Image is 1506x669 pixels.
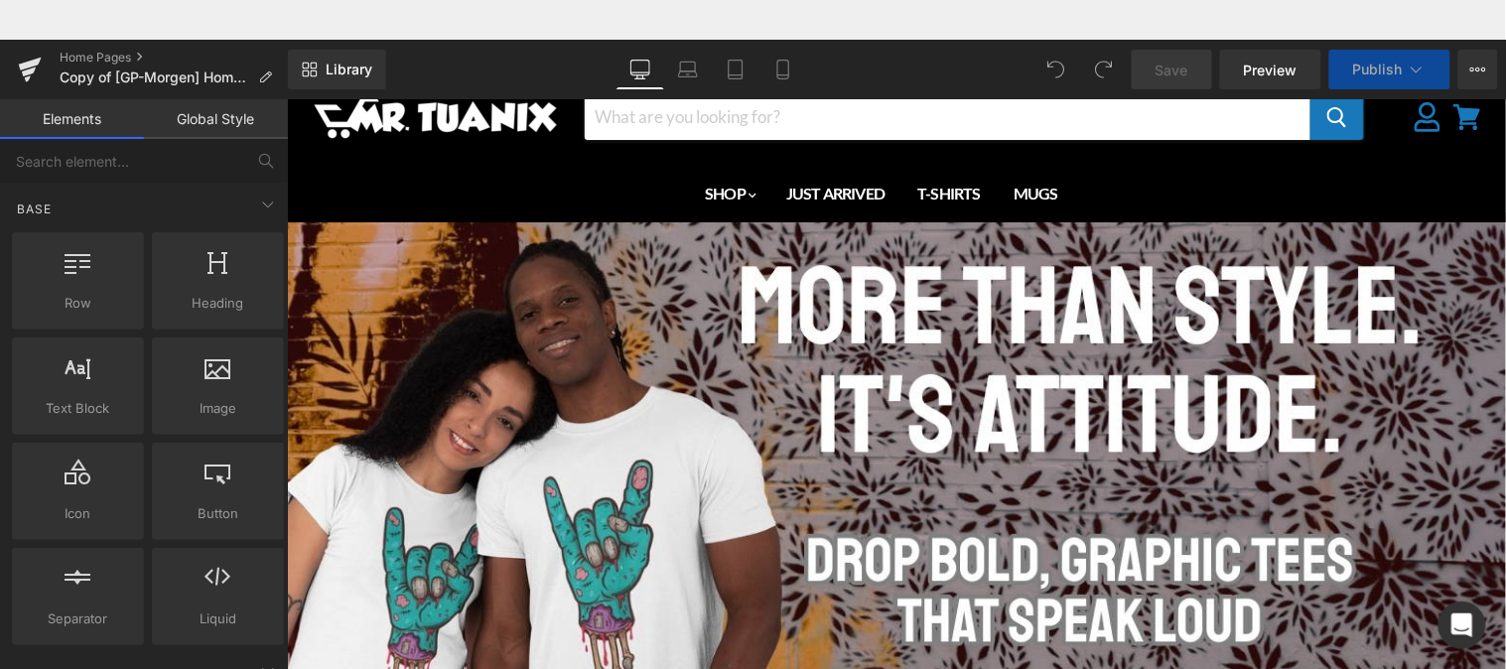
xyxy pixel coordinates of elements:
[158,608,278,629] span: Liquid
[1220,50,1321,89] a: Preview
[18,608,138,629] span: Separator
[288,50,386,89] a: New Library
[1438,602,1486,649] div: Open Intercom Messenger
[1458,50,1498,89] button: More
[158,293,278,314] span: Heading
[616,112,709,155] a: T-SHIRTS
[664,50,712,89] a: Laptop
[403,112,481,155] a: SHOP
[484,112,613,155] a: JUST ARRIVED
[326,61,372,78] span: Library
[1036,50,1076,89] button: Undo
[15,200,54,218] span: Base
[1244,60,1298,80] span: Preview
[616,50,664,89] a: Desktop
[297,34,1078,81] form: Product
[10,104,1179,163] ul: Main menu
[158,398,278,419] span: Image
[712,112,786,155] a: MUGS
[298,35,1024,80] input: Search
[18,503,138,524] span: Icon
[60,69,250,85] span: Copy of [GP-Morgen] Home Page - [DATE] 20:24:29
[158,503,278,524] span: Button
[1084,50,1124,89] button: Redo
[1024,35,1077,80] button: Search
[18,398,138,419] span: Text Block
[1156,60,1188,80] span: Save
[1353,62,1403,77] span: Publish
[1329,50,1450,89] button: Publish
[18,293,138,314] span: Row
[60,50,288,66] a: Home Pages
[712,50,759,89] a: Tablet
[759,50,807,89] a: Mobile
[144,99,288,139] a: Global Style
